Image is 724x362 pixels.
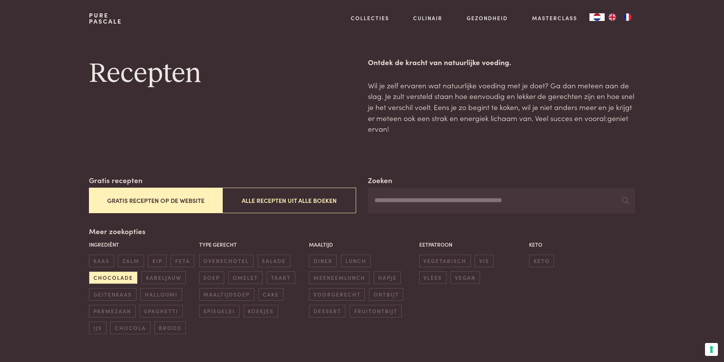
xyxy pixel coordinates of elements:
[244,305,278,317] span: koekjes
[529,241,635,249] p: Keto
[620,13,635,21] a: FR
[228,271,263,284] span: omelet
[419,255,471,267] span: vegetarisch
[118,255,144,267] span: zalm
[589,13,635,21] aside: Language selected: Nederlands
[89,57,356,91] h1: Recepten
[154,322,186,334] span: brood
[89,305,135,317] span: parmezaan
[309,288,365,301] span: voorgerecht
[89,288,136,301] span: geitenkaas
[148,255,166,267] span: kip
[171,255,194,267] span: feta
[368,80,635,134] p: Wil je zelf ervaren wat natuurlijke voeding met je doet? Ga dan meteen aan de slag. Je zult verst...
[705,343,718,356] button: Uw voorkeuren voor toestemming voor trackingtechnologieën
[141,271,185,284] span: kabeljauw
[110,322,150,334] span: chocola
[309,241,415,249] p: Maaltijd
[89,188,222,213] button: Gratis recepten op de website
[267,271,295,284] span: taart
[467,14,508,22] a: Gezondheid
[89,175,143,186] label: Gratis recepten
[199,255,253,267] span: ovenschotel
[605,13,635,21] ul: Language list
[309,271,369,284] span: meeneemlunch
[309,255,337,267] span: diner
[529,255,554,267] span: keto
[605,13,620,21] a: EN
[89,271,137,284] span: chocolade
[589,13,605,21] a: NL
[199,271,224,284] span: soep
[89,322,106,334] span: ijs
[413,14,442,22] a: Culinair
[450,271,480,284] span: vegan
[589,13,605,21] div: Language
[140,288,182,301] span: halloumi
[139,305,182,317] span: spaghetti
[419,271,447,284] span: vlees
[374,271,401,284] span: hapje
[258,288,284,301] span: cake
[309,305,345,317] span: dessert
[258,255,290,267] span: salade
[199,241,305,249] p: Type gerecht
[199,305,239,317] span: spiegelei
[475,255,493,267] span: vis
[351,14,389,22] a: Collecties
[368,175,392,186] label: Zoeken
[532,14,577,22] a: Masterclass
[369,288,403,301] span: ontbijt
[89,12,122,24] a: PurePascale
[419,241,525,249] p: Eetpatroon
[350,305,402,317] span: fruitontbijt
[89,255,114,267] span: kaas
[89,241,195,249] p: Ingrediënt
[199,288,254,301] span: maaltijdsoep
[341,255,371,267] span: lunch
[368,57,511,67] strong: Ontdek de kracht van natuurlijke voeding.
[222,188,356,213] button: Alle recepten uit alle boeken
